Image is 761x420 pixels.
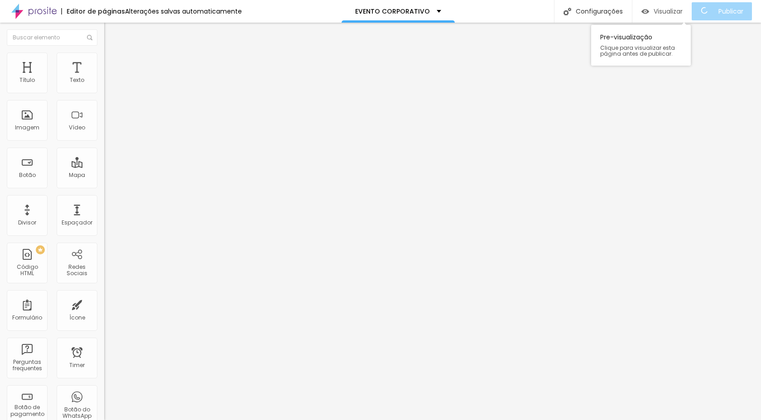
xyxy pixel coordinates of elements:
[59,264,95,277] div: Redes Sociais
[61,8,125,14] div: Editor de páginas
[12,315,42,321] div: Formulário
[9,264,45,277] div: Código HTML
[7,29,97,46] input: Buscar elemento
[69,124,85,131] div: Vídeo
[19,172,36,178] div: Botão
[9,404,45,417] div: Botão de pagamento
[641,8,649,15] img: view-1.svg
[87,35,92,40] img: Icone
[59,406,95,420] div: Botão do WhatsApp
[69,362,85,368] div: Timer
[104,23,761,420] iframe: Editor
[355,8,430,14] p: EVENTO CORPORATIVO
[692,2,752,20] button: Publicar
[69,172,85,178] div: Mapa
[18,220,36,226] div: Divisor
[564,8,571,15] img: Icone
[69,315,85,321] div: Ícone
[70,77,84,83] div: Texto
[718,8,743,15] span: Publicar
[15,124,39,131] div: Imagem
[600,45,682,57] span: Clique para visualizar esta página antes de publicar.
[125,8,242,14] div: Alterações salvas automaticamente
[632,2,692,20] button: Visualizar
[19,77,35,83] div: Título
[591,25,691,66] div: Pre-visualização
[62,220,92,226] div: Espaçador
[9,359,45,372] div: Perguntas frequentes
[654,8,683,15] span: Visualizar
